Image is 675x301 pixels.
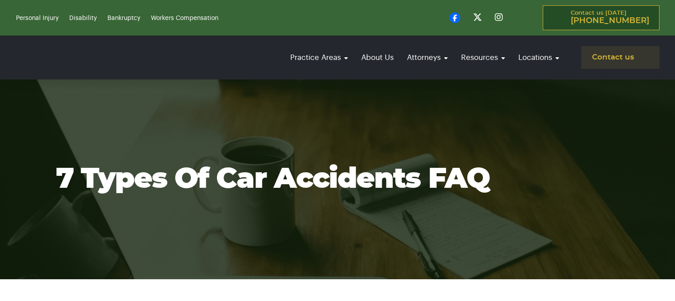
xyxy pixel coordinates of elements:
[286,45,352,70] a: Practice Areas
[581,46,659,69] a: Contact us
[16,41,131,74] img: logo
[571,10,649,25] p: Contact us [DATE]
[571,16,649,25] span: [PHONE_NUMBER]
[457,45,509,70] a: Resources
[56,164,620,195] h1: 7 Types of Car Accidents FAQ
[69,15,97,21] a: Disability
[514,45,564,70] a: Locations
[543,5,659,30] a: Contact us [DATE][PHONE_NUMBER]
[151,15,218,21] a: Workers Compensation
[107,15,140,21] a: Bankruptcy
[357,45,398,70] a: About Us
[16,15,59,21] a: Personal Injury
[403,45,452,70] a: Attorneys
